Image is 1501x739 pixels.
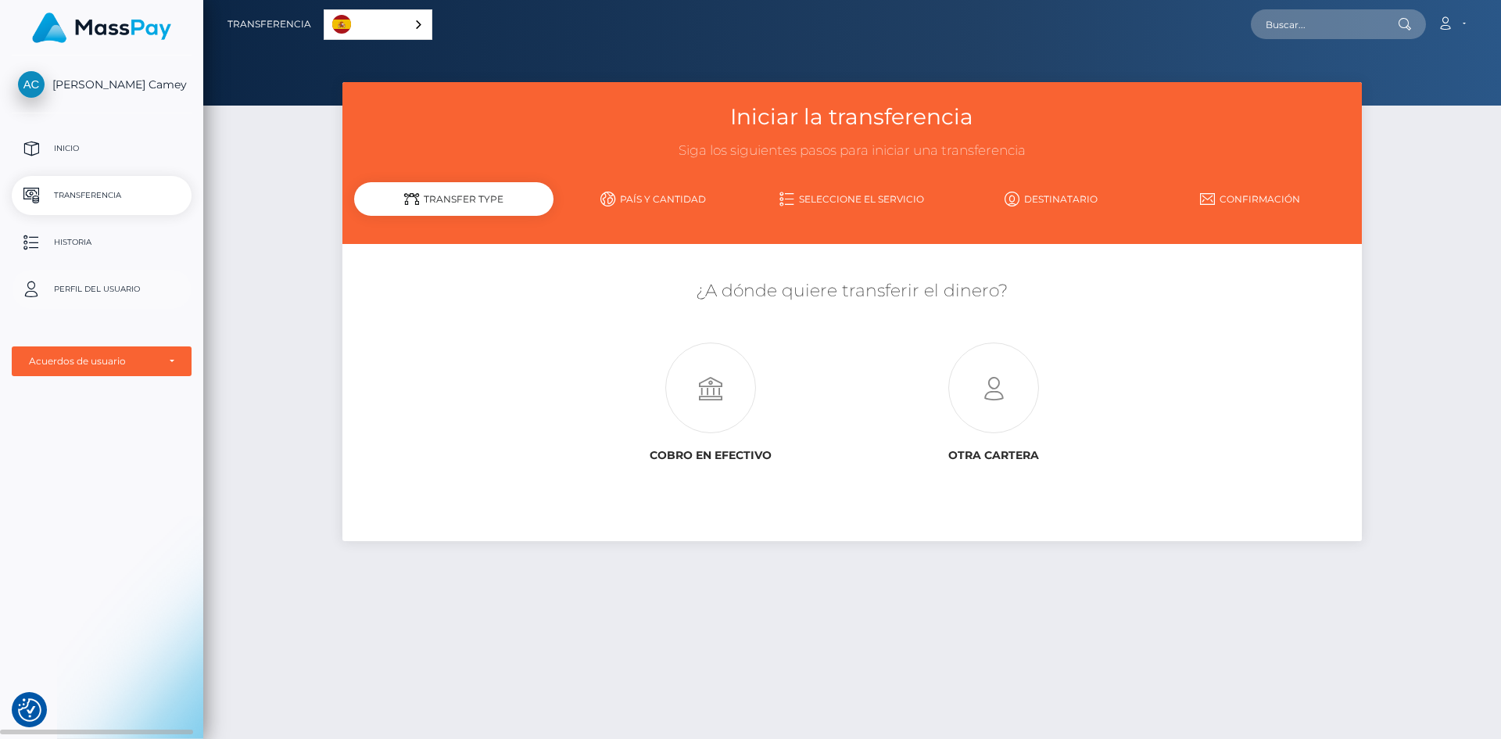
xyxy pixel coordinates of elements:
h6: Cobro en efectivo [581,449,840,462]
p: Inicio [18,137,185,160]
img: MassPay [32,13,171,43]
a: Perfil del usuario [12,270,192,309]
a: Transferencia [12,176,192,215]
div: Language [324,9,432,40]
div: Transfer Type [354,182,553,216]
div: Acuerdos de usuario [29,355,157,368]
p: Historia [18,231,185,254]
h3: Siga los siguientes pasos para iniciar una transferencia [354,142,1349,160]
h5: ¿A dónde quiere transferir el dinero? [354,279,1349,303]
a: Inicio [12,129,192,168]
aside: Language selected: Español [324,9,432,40]
a: Transferencia [227,8,311,41]
button: Acuerdos de usuario [12,346,192,376]
p: Transferencia [18,184,185,207]
img: Revisit consent button [18,698,41,722]
a: Seleccione el servicio [753,185,952,213]
a: Español [324,10,432,39]
a: Confirmación [1151,185,1350,213]
h6: Otra cartera [864,449,1123,462]
h3: Iniciar la transferencia [354,102,1349,132]
a: Historia [12,223,192,262]
input: Buscar... [1251,9,1398,39]
span: [PERSON_NAME] Camey [12,77,192,91]
button: Consent Preferences [18,698,41,722]
a: País y cantidad [553,185,753,213]
a: Destinatario [951,185,1151,213]
p: Perfil del usuario [18,278,185,301]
